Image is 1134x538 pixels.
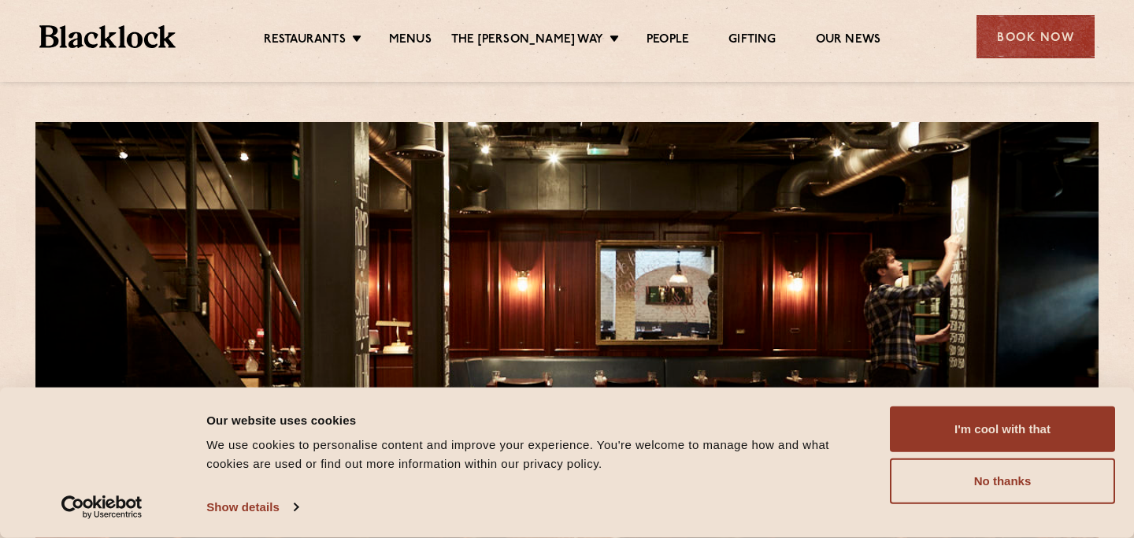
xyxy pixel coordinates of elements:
button: I'm cool with that [890,406,1115,452]
a: People [647,32,689,50]
div: Book Now [976,15,1095,58]
div: We use cookies to personalise content and improve your experience. You're welcome to manage how a... [206,436,872,473]
img: BL_Textured_Logo-footer-cropped.svg [39,25,176,48]
a: The [PERSON_NAME] Way [451,32,603,50]
a: Restaurants [264,32,346,50]
a: Usercentrics Cookiebot - opens in a new window [33,495,171,519]
a: Show details [206,495,298,519]
div: Our website uses cookies [206,410,872,429]
button: No thanks [890,458,1115,504]
a: Our News [816,32,881,50]
a: Menus [389,32,432,50]
a: Gifting [728,32,776,50]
